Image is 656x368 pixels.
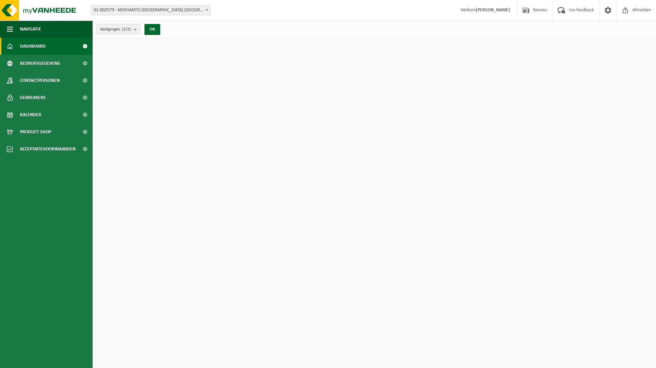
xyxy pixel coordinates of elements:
span: Bedrijfsgegevens [20,55,60,72]
span: Kalender [20,106,41,123]
strong: [PERSON_NAME] [476,8,510,13]
count: (2/2) [122,27,131,32]
span: Product Shop [20,123,51,140]
button: OK [144,24,160,35]
span: Gebruikers [20,89,46,106]
span: Acceptatievoorwaarden [20,140,75,158]
span: Contactpersonen [20,72,60,89]
button: Vestigingen(2/2) [96,24,140,34]
span: 01-002579 - MOVIANTO BELGIUM NV - EREMBODEGEM [91,5,211,15]
span: Vestigingen [100,24,131,35]
span: Dashboard [20,38,46,55]
span: 01-002579 - MOVIANTO BELGIUM NV - EREMBODEGEM [91,5,210,15]
span: Navigatie [20,21,41,38]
